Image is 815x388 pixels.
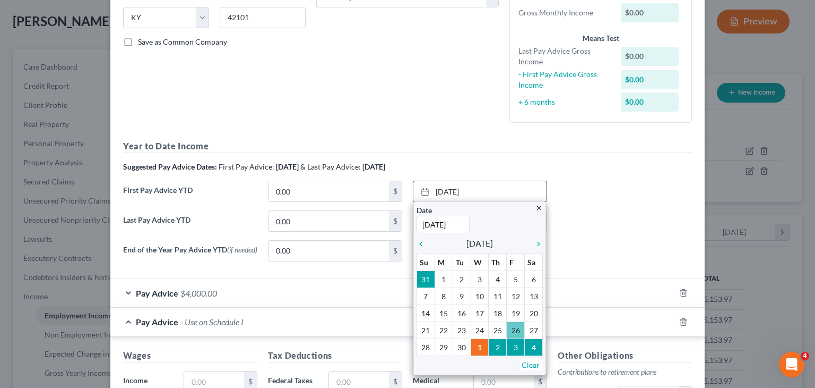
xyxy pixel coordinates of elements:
td: 10 [471,288,489,305]
td: 1 [471,339,489,356]
span: 4 [801,352,809,360]
a: Clear [519,358,542,372]
div: $ [389,181,402,201]
td: 20 [525,305,543,322]
td: 21 [417,322,435,339]
th: Th [489,254,507,271]
td: 1 [435,271,453,288]
span: Pay Advice [136,317,178,327]
input: 0.00 [268,241,389,261]
th: M [435,254,453,271]
i: chevron_right [529,240,543,248]
a: chevron_left [417,237,430,250]
td: 17 [471,305,489,322]
td: 16 [453,305,471,322]
div: ÷ 6 months [513,97,615,107]
th: Su [417,254,435,271]
td: 8 [435,288,453,305]
td: 15 [435,305,453,322]
td: 7 [417,288,435,305]
span: [DATE] [466,237,493,250]
td: 31 [417,271,435,288]
a: close [535,201,543,214]
td: 24 [471,322,489,339]
td: 28 [417,339,435,356]
td: 3 [471,271,489,288]
td: 4 [525,339,543,356]
a: [DATE] [413,181,547,201]
td: 12 [507,288,525,305]
th: Sa [525,254,543,271]
div: $ [389,241,402,261]
a: chevron_right [529,237,543,250]
span: (if needed) [227,245,257,254]
strong: [DATE] [362,162,385,171]
i: chevron_left [417,240,430,248]
td: 2 [453,271,471,288]
td: 5 [507,271,525,288]
td: 6 [525,271,543,288]
div: $0.00 [621,3,679,22]
span: Income [123,376,148,385]
div: $0.00 [621,92,679,112]
p: Contributions to retirement plans [558,367,692,377]
td: 22 [435,322,453,339]
span: Pay Advice [136,288,178,298]
input: 0.00 [268,211,389,231]
h5: Year to Date Income [123,140,692,153]
td: 14 [417,305,435,322]
input: 1/1/2013 [417,216,470,233]
h5: Insurance Deductions [413,349,547,362]
td: 23 [453,322,471,339]
span: & Last Pay Advice: [300,162,361,171]
h5: Wages [123,349,257,362]
div: Last Pay Advice Gross Income [513,46,615,67]
td: 29 [435,339,453,356]
td: 2 [489,339,507,356]
label: Date [417,205,432,216]
td: 25 [489,322,507,339]
td: 4 [489,271,507,288]
input: 0.00 [268,181,389,201]
strong: [DATE] [276,162,299,171]
td: 19 [507,305,525,322]
label: First Pay Advice YTD [118,181,263,210]
td: 30 [453,339,471,356]
input: Enter zip... [220,7,306,28]
span: Save as Common Company [138,37,227,46]
span: $4,000.00 [180,288,217,298]
td: 11 [489,288,507,305]
i: close [535,204,543,212]
h5: Tax Deductions [268,349,402,362]
div: $0.00 [621,47,679,66]
iframe: Intercom live chat [779,352,804,377]
th: F [507,254,525,271]
td: 27 [525,322,543,339]
td: 26 [507,322,525,339]
strong: Suggested Pay Advice Dates: [123,162,217,171]
h5: Other Obligations [558,349,692,362]
td: 3 [507,339,525,356]
div: - First Pay Advice Gross Income [513,69,615,90]
label: End of the Year Pay Advice YTD [118,240,263,270]
div: Gross Monthly Income [513,7,615,18]
td: 18 [489,305,507,322]
div: Means Test [518,33,683,44]
th: W [471,254,489,271]
div: $ [389,211,402,231]
label: Last Pay Advice YTD [118,210,263,240]
span: - Use on Schedule I [180,317,244,327]
div: $0.00 [621,70,679,89]
span: First Pay Advice: [219,162,274,171]
td: 9 [453,288,471,305]
td: 13 [525,288,543,305]
th: Tu [453,254,471,271]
